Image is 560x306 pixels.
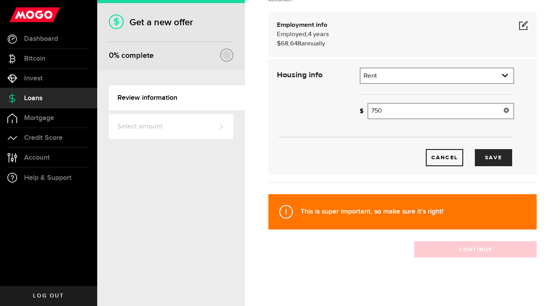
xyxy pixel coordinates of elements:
[308,31,329,38] span: 4 years
[301,40,325,47] span: annually
[24,95,42,102] span: Loans
[414,241,537,257] button: Continue
[24,115,54,122] span: Mortgage
[109,85,245,110] a: Review information
[109,49,154,63] div: % complete
[301,207,443,216] strong: This is super important, so make sure it's right!
[24,134,63,141] span: Credit Score
[109,51,114,60] span: 0
[33,293,64,299] span: Log out
[426,149,463,166] a: Cancel
[24,35,58,42] span: Dashboard
[277,71,322,79] strong: Housing info
[360,68,513,83] a: expand select
[24,55,45,62] span: Bitcoin
[24,174,72,181] span: Help & Support
[24,75,43,82] span: Invest
[277,31,306,38] span: Employed
[109,17,233,28] h1: Get a new offer
[306,31,308,38] span: ,
[109,114,233,139] a: Select amount
[6,3,30,26] button: Open LiveChat chat widget
[277,40,301,47] span: $68,648
[475,149,512,166] button: Save
[24,154,50,161] span: Account
[277,22,327,28] b: Employment info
